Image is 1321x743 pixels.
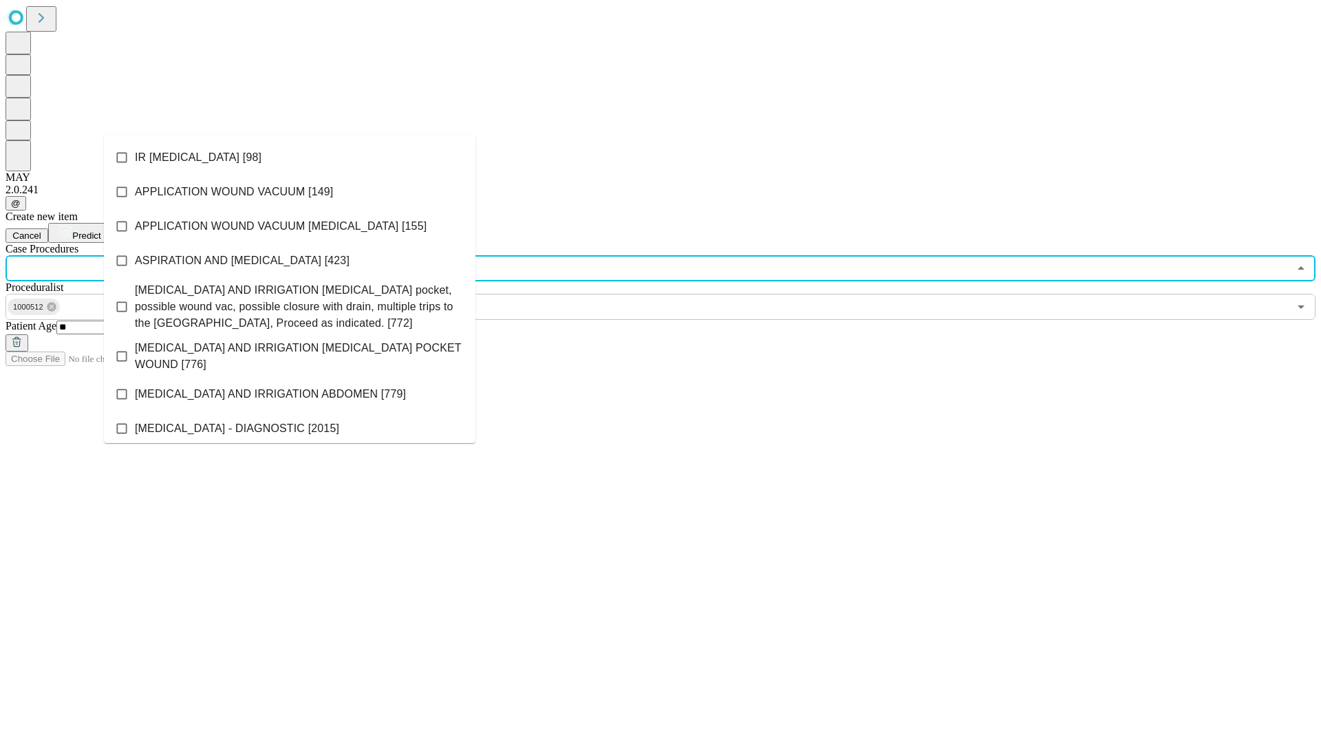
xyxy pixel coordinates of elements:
button: Close [1291,259,1311,278]
div: MAY [6,171,1315,184]
button: Open [1291,297,1311,316]
span: [MEDICAL_DATA] AND IRRIGATION [MEDICAL_DATA] POCKET WOUND [776] [135,340,464,373]
button: Predict [48,223,111,243]
button: @ [6,196,26,211]
div: 1000512 [8,299,60,315]
span: [MEDICAL_DATA] AND IRRIGATION ABDOMEN [779] [135,386,406,402]
span: ASPIRATION AND [MEDICAL_DATA] [423] [135,252,350,269]
span: Scheduled Procedure [6,243,78,255]
span: @ [11,198,21,208]
span: APPLICATION WOUND VACUUM [149] [135,184,333,200]
span: Proceduralist [6,281,63,293]
span: Cancel [12,230,41,241]
span: 1000512 [8,299,49,315]
span: [MEDICAL_DATA] - DIAGNOSTIC [2015] [135,420,339,437]
span: Patient Age [6,320,56,332]
span: Create new item [6,211,78,222]
span: APPLICATION WOUND VACUUM [MEDICAL_DATA] [155] [135,218,427,235]
span: [MEDICAL_DATA] AND IRRIGATION [MEDICAL_DATA] pocket, possible wound vac, possible closure with dr... [135,282,464,332]
button: Cancel [6,228,48,243]
span: IR [MEDICAL_DATA] [98] [135,149,261,166]
div: 2.0.241 [6,184,1315,196]
span: Predict [72,230,100,241]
